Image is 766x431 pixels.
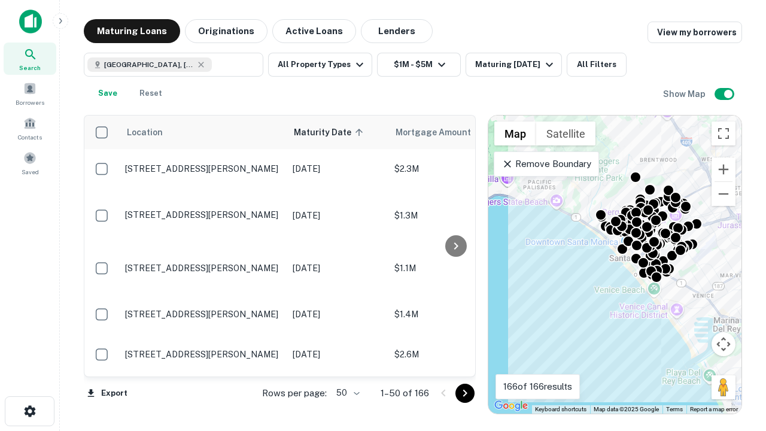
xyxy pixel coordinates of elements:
button: Active Loans [272,19,356,43]
button: Reset [132,81,170,105]
button: Export [84,384,130,402]
img: Google [491,398,531,414]
p: [STREET_ADDRESS][PERSON_NAME] [125,163,281,174]
button: Zoom out [712,182,735,206]
button: Keyboard shortcuts [535,405,586,414]
p: [DATE] [293,209,382,222]
button: All Filters [567,53,627,77]
a: Report a map error [690,406,738,412]
th: Maturity Date [287,116,388,149]
p: Rows per page: [262,386,327,400]
button: Lenders [361,19,433,43]
span: Search [19,63,41,72]
button: Zoom in [712,157,735,181]
button: Originations [185,19,268,43]
iframe: Chat Widget [706,335,766,393]
p: 1–50 of 166 [381,386,429,400]
span: Borrowers [16,98,44,107]
p: [STREET_ADDRESS][PERSON_NAME] [125,210,281,220]
button: Map camera controls [712,332,735,356]
p: $2.6M [394,348,514,361]
div: 0 0 [488,116,741,414]
a: Terms [666,406,683,412]
p: Remove Boundary [501,157,591,171]
span: Mortgage Amount [396,125,487,139]
span: Contacts [18,132,42,142]
a: View my borrowers [648,22,742,43]
div: Maturing [DATE] [475,57,557,72]
span: Map data ©2025 Google [594,406,659,412]
p: 166 of 166 results [503,380,572,394]
button: Show satellite imagery [536,122,595,145]
h6: Show Map [663,87,707,101]
button: $1M - $5M [377,53,461,77]
p: [STREET_ADDRESS][PERSON_NAME] [125,349,281,360]
p: $1.3M [394,209,514,222]
p: $1.1M [394,262,514,275]
span: Maturity Date [294,125,367,139]
button: Maturing Loans [84,19,180,43]
p: [DATE] [293,262,382,275]
p: [DATE] [293,308,382,321]
img: capitalize-icon.png [19,10,42,34]
button: Go to next page [455,384,475,403]
button: Toggle fullscreen view [712,122,735,145]
a: Borrowers [4,77,56,110]
button: Show street map [494,122,536,145]
span: Location [126,125,163,139]
p: [STREET_ADDRESS][PERSON_NAME] [125,309,281,320]
a: Open this area in Google Maps (opens a new window) [491,398,531,414]
span: [GEOGRAPHIC_DATA], [GEOGRAPHIC_DATA], [GEOGRAPHIC_DATA] [104,59,194,70]
th: Location [119,116,287,149]
a: Saved [4,147,56,179]
button: All Property Types [268,53,372,77]
button: Maturing [DATE] [466,53,562,77]
p: [DATE] [293,162,382,175]
div: 50 [332,384,361,402]
th: Mortgage Amount [388,116,520,149]
p: [STREET_ADDRESS][PERSON_NAME] [125,263,281,274]
a: Contacts [4,112,56,144]
a: Search [4,43,56,75]
p: $2.3M [394,162,514,175]
span: Saved [22,167,39,177]
p: $1.4M [394,308,514,321]
button: Save your search to get updates of matches that match your search criteria. [89,81,127,105]
p: [DATE] [293,348,382,361]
